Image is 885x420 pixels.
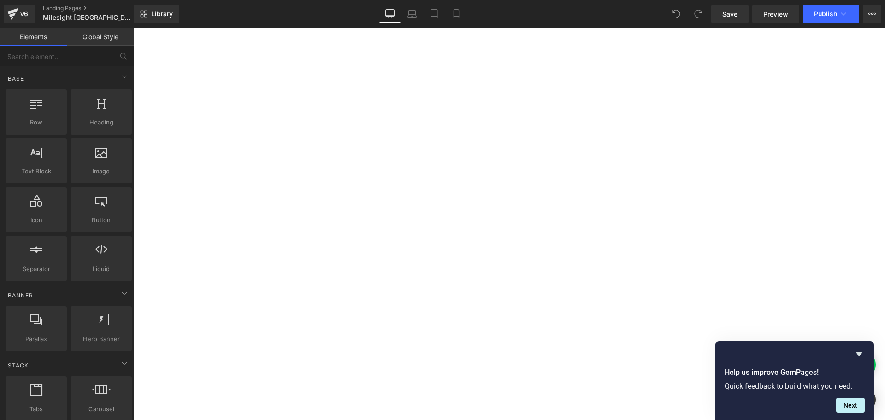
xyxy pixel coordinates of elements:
span: Row [8,118,64,127]
span: Tabs [8,404,64,414]
button: Publish [803,5,859,23]
span: Separator [8,264,64,274]
a: v6 [4,5,35,23]
a: New Library [134,5,179,23]
a: Landing Pages [43,5,149,12]
span: Library [151,10,173,18]
span: Save [722,9,737,19]
span: Liquid [73,264,129,274]
span: Base [7,74,25,83]
span: Icon [8,215,64,225]
span: Publish [814,10,837,18]
span: Carousel [73,404,129,414]
a: Desktop [379,5,401,23]
span: Preview [763,9,788,19]
button: Next question [836,398,865,413]
span: Heading [73,118,129,127]
a: Preview [752,5,799,23]
div: Help us improve GemPages! [725,349,865,413]
a: Laptop [401,5,423,23]
button: Hide survey [854,349,865,360]
a: Mobile [445,5,467,23]
a: Tablet [423,5,445,23]
button: Undo [667,5,685,23]
span: Text Block [8,166,64,176]
span: Image [73,166,129,176]
button: More [863,5,881,23]
span: Hero Banner [73,334,129,344]
span: Milesight [GEOGRAPHIC_DATA] | Authorized Partner by Riverplus [43,14,131,21]
span: Stack [7,361,29,370]
div: v6 [18,8,30,20]
p: Quick feedback to build what you need. [725,382,865,390]
h2: Help us improve GemPages! [725,367,865,378]
span: Banner [7,291,34,300]
span: Parallax [8,334,64,344]
button: Redo [689,5,708,23]
span: Button [73,215,129,225]
a: Global Style [67,28,134,46]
